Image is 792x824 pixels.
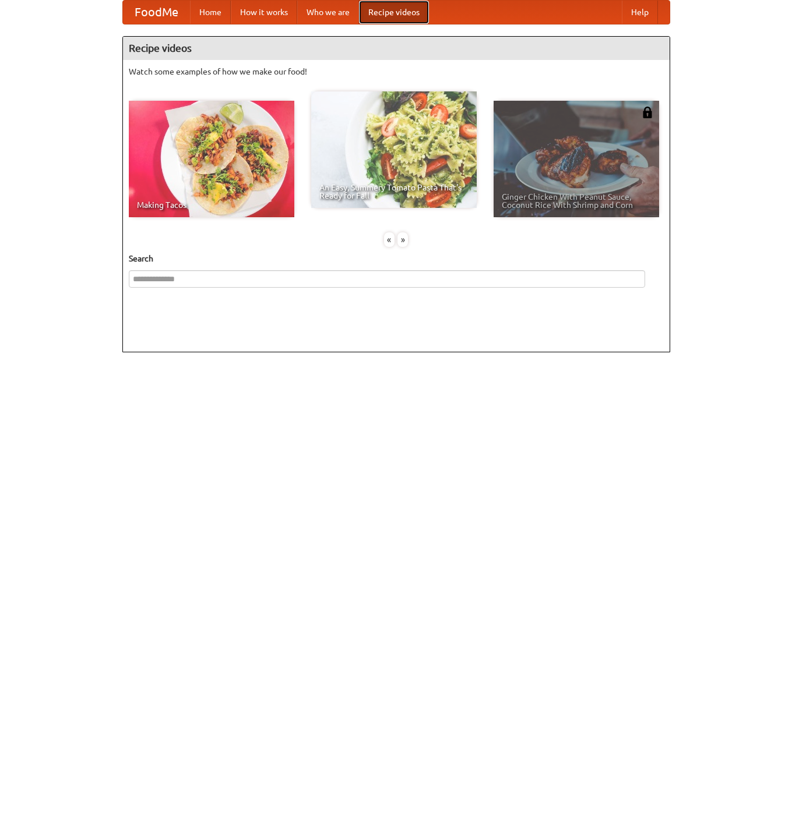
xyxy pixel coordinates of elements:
a: Recipe videos [359,1,429,24]
h5: Search [129,253,664,264]
a: FoodMe [123,1,190,24]
a: How it works [231,1,297,24]
a: Who we are [297,1,359,24]
div: « [384,232,395,247]
a: Help [622,1,658,24]
h4: Recipe videos [123,37,670,60]
span: An Easy, Summery Tomato Pasta That's Ready for Fall [319,183,469,200]
div: » [397,232,408,247]
p: Watch some examples of how we make our food! [129,66,664,77]
a: An Easy, Summery Tomato Pasta That's Ready for Fall [311,91,477,208]
span: Making Tacos [137,201,286,209]
a: Making Tacos [129,101,294,217]
img: 483408.png [642,107,653,118]
a: Home [190,1,231,24]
